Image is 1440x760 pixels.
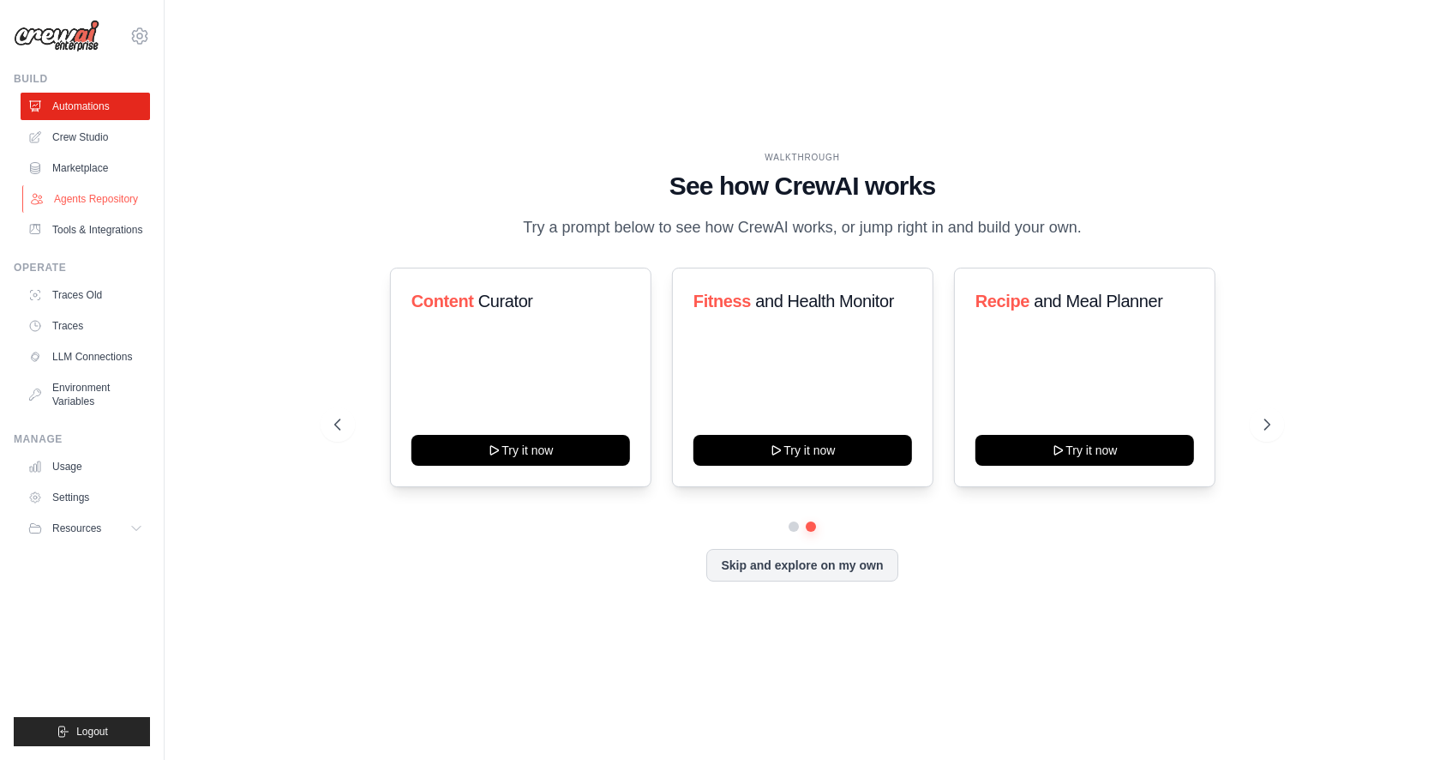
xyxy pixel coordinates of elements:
a: Settings [21,484,150,511]
div: WALKTHROUGH [334,151,1269,164]
a: Crew Studio [21,124,150,151]
a: Marketplace [21,154,150,182]
a: Tools & Integrations [21,216,150,244]
a: Usage [21,453,150,480]
div: Manage [14,432,150,446]
a: Traces [21,312,150,340]
p: Try a prompt below to see how CrewAI works, or jump right in and build your own. [514,215,1090,240]
span: and Health Monitor [755,292,894,311]
button: Resources [21,515,150,542]
span: Curator [477,292,532,311]
h1: See how CrewAI works [334,171,1269,202]
button: Try it now [975,435,1194,466]
span: Content [411,292,473,311]
span: Recipe [975,292,1029,311]
div: Operate [14,261,150,274]
span: Resources [52,522,101,535]
a: Environment Variables [21,374,150,415]
button: Logout [14,717,150,746]
a: LLM Connections [21,343,150,371]
button: Skip and explore on my own [706,549,897,582]
button: Try it now [693,435,911,466]
span: Fitness [693,292,750,311]
span: Logout [76,725,108,739]
img: Logo [14,20,99,52]
button: Try it now [411,435,629,466]
div: Build [14,72,150,86]
a: Agents Repository [22,185,152,213]
iframe: Chat Widget [1354,678,1440,760]
a: Traces Old [21,281,150,309]
span: and Meal Planner [1034,292,1162,311]
a: Automations [21,93,150,120]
